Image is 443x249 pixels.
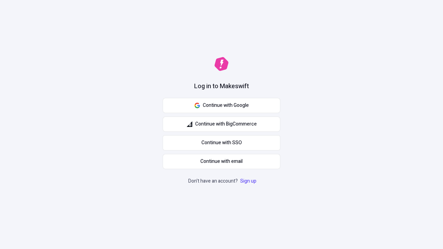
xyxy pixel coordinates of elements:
button: Continue with email [163,154,280,169]
a: Continue with SSO [163,135,280,150]
button: Continue with Google [163,98,280,113]
button: Continue with BigCommerce [163,117,280,132]
span: Continue with Google [203,102,249,109]
a: Sign up [239,177,258,185]
p: Don't have an account? [188,177,258,185]
span: Continue with BigCommerce [195,120,257,128]
h1: Log in to Makeswift [194,82,249,91]
span: Continue with email [200,158,243,165]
